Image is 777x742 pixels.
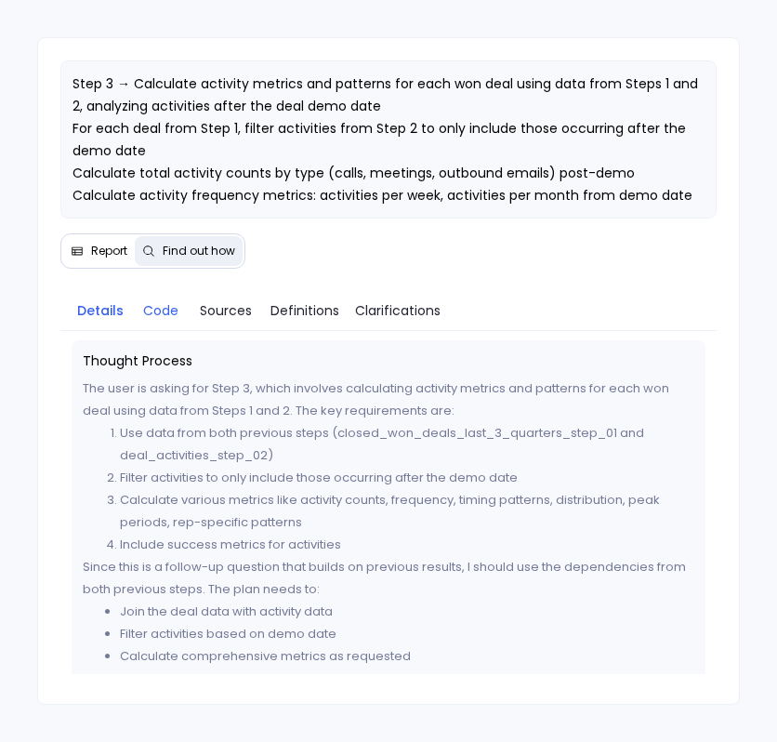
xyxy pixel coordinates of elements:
[91,244,127,258] span: Report
[77,300,124,321] span: Details
[120,623,694,645] li: Filter activities based on demo date
[143,300,178,321] span: Code
[120,668,694,690] li: Focus on post-demo activities only
[83,378,694,422] p: The user is asking for Step 3, which involves calculating activity metrics and patterns for each ...
[270,300,339,321] span: Definitions
[355,300,441,321] span: Clarifications
[135,236,243,266] button: Find out how
[72,74,705,405] span: Step 3 → Calculate activity metrics and patterns for each won deal using data from Steps 1 and 2,...
[120,645,694,668] li: Calculate comprehensive metrics as requested
[200,300,252,321] span: Sources
[120,467,694,489] li: Filter activities to only include those occurring after the demo date
[120,489,694,534] li: Calculate various metrics like activity counts, frequency, timing patterns, distribution, peak pe...
[63,236,135,266] button: Report
[120,601,694,623] li: Join the deal data with activity data
[120,534,694,556] li: Include success metrics for activities
[83,351,694,370] span: Thought Process
[83,556,694,601] p: Since this is a follow-up question that builds on previous results, I should use the dependencies...
[163,244,235,258] span: Find out how
[120,422,694,467] li: Use data from both previous steps (closed_won_deals_last_3_quarters_step_01 and deal_activities_s...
